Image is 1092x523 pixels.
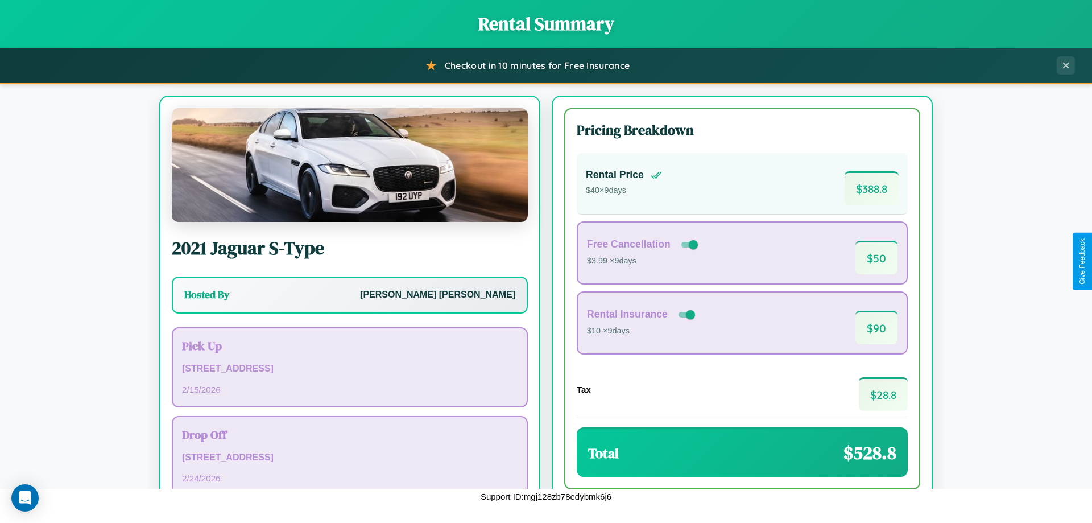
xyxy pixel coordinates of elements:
[577,121,908,139] h3: Pricing Breakdown
[445,60,630,71] span: Checkout in 10 minutes for Free Insurance
[855,311,897,344] span: $ 90
[586,169,644,181] h4: Rental Price
[587,238,671,250] h4: Free Cancellation
[172,236,528,261] h2: 2021 Jaguar S-Type
[588,444,619,463] h3: Total
[11,484,39,512] div: Open Intercom Messenger
[843,440,896,466] span: $ 528.8
[360,287,515,303] p: [PERSON_NAME] [PERSON_NAME]
[184,288,229,302] h3: Hosted By
[182,471,518,486] p: 2 / 24 / 2026
[182,382,518,397] p: 2 / 15 / 2026
[1078,238,1086,285] div: Give Feedback
[845,171,899,205] span: $ 388.8
[587,324,697,339] p: $10 × 9 days
[182,337,518,354] h3: Pick Up
[172,108,528,222] img: Jaguar S-Type
[587,308,668,320] h4: Rental Insurance
[855,241,897,274] span: $ 50
[11,11,1081,36] h1: Rental Summary
[587,254,700,269] p: $3.99 × 9 days
[859,377,908,411] span: $ 28.8
[481,489,611,504] p: Support ID: mgj128zb78edybmk6j6
[586,183,662,198] p: $ 40 × 9 days
[182,450,518,466] p: [STREET_ADDRESS]
[182,426,518,443] h3: Drop Off
[182,361,518,377] p: [STREET_ADDRESS]
[577,385,591,394] h4: Tax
